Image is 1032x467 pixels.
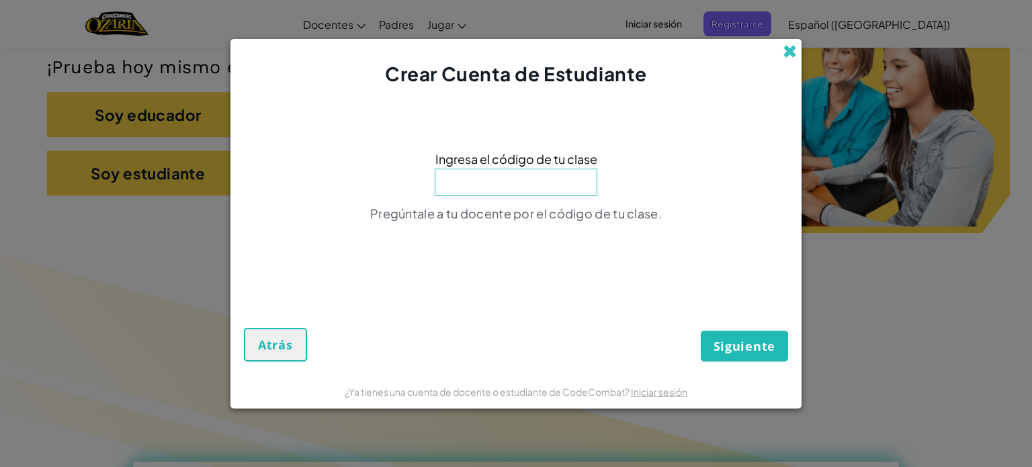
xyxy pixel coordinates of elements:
button: Siguiente [701,331,788,362]
a: Iniciar sesión [631,386,687,398]
font: Atrás [258,337,293,353]
font: Ingresa el código de tu clase [435,151,597,167]
font: Siguiente [714,338,775,354]
button: Atrás [244,328,307,362]
font: Crear Cuenta de Estudiante [385,62,647,85]
font: Pregúntale a tu docente por el código de tu clase. [370,206,662,221]
font: ¿Ya tienes una cuenta de docente o estudiante de CodeCombat? [345,386,630,398]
